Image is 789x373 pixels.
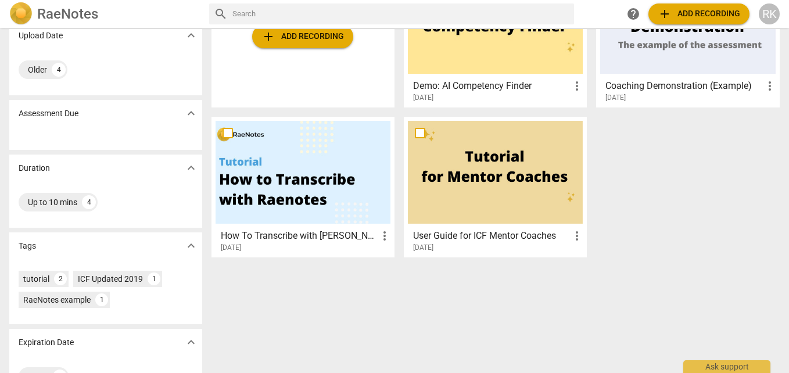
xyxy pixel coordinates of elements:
[28,196,77,208] div: Up to 10 mins
[9,2,33,26] img: Logo
[413,243,433,253] span: [DATE]
[221,243,241,253] span: [DATE]
[570,229,584,243] span: more_vert
[9,2,200,26] a: LogoRaeNotes
[23,273,49,285] div: tutorial
[216,121,390,252] a: How To Transcribe with [PERSON_NAME][DATE]
[19,30,63,42] p: Upload Date
[413,93,433,103] span: [DATE]
[759,3,780,24] button: RK
[648,3,749,24] button: Upload
[214,7,228,21] span: search
[658,7,740,21] span: Add recording
[184,239,198,253] span: expand_more
[683,360,770,373] div: Ask support
[37,6,98,22] h2: RaeNotes
[28,64,47,76] div: Older
[182,237,200,254] button: Show more
[184,28,198,42] span: expand_more
[54,272,67,285] div: 2
[182,159,200,177] button: Show more
[261,30,275,44] span: add
[378,229,392,243] span: more_vert
[221,229,378,243] h3: How To Transcribe with RaeNotes
[52,63,66,77] div: 4
[605,93,626,103] span: [DATE]
[623,3,644,24] a: Help
[763,79,777,93] span: more_vert
[148,272,160,285] div: 1
[626,7,640,21] span: help
[95,293,108,306] div: 1
[78,273,143,285] div: ICF Updated 2019
[182,105,200,122] button: Show more
[570,79,584,93] span: more_vert
[261,30,344,44] span: Add recording
[252,25,353,48] button: Upload
[182,333,200,351] button: Show more
[19,240,36,252] p: Tags
[19,162,50,174] p: Duration
[184,106,198,120] span: expand_more
[408,121,583,252] a: User Guide for ICF Mentor Coaches[DATE]
[232,5,570,23] input: Search
[658,7,672,21] span: add
[82,195,96,209] div: 4
[182,27,200,44] button: Show more
[184,161,198,175] span: expand_more
[23,294,91,306] div: RaeNotes example
[413,79,570,93] h3: Demo: AI Competency Finder
[184,335,198,349] span: expand_more
[413,229,570,243] h3: User Guide for ICF Mentor Coaches
[605,79,762,93] h3: Coaching Demonstration (Example)
[19,107,78,120] p: Assessment Due
[19,336,74,349] p: Expiration Date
